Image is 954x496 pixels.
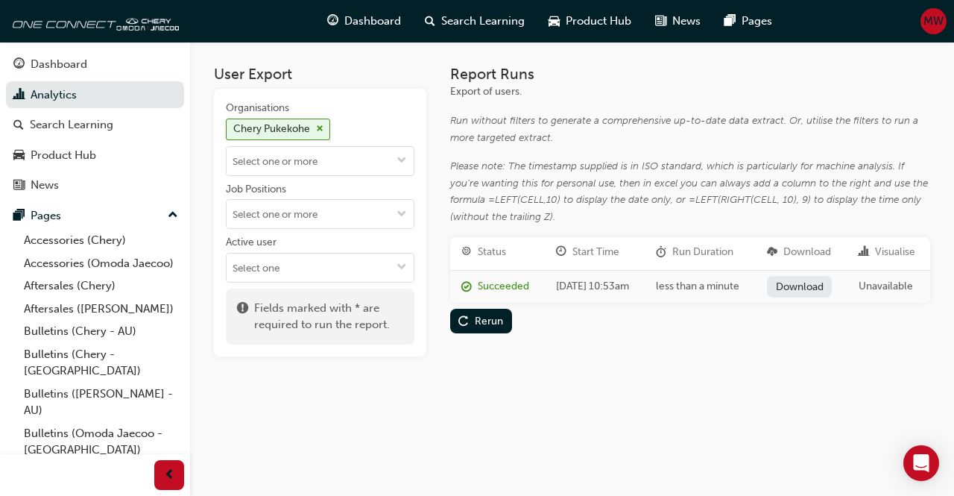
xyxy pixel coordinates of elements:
div: [DATE] 10:53am [556,278,634,295]
span: pages-icon [13,210,25,223]
div: Search Learning [30,116,113,134]
button: toggle menu [390,147,414,175]
h3: Report Runs [450,66,930,83]
button: Rerun [450,309,512,333]
div: Succeeded [478,278,529,295]
span: chart-icon [859,246,869,259]
span: MW [923,13,944,30]
span: News [672,13,701,30]
input: Active usertoggle menu [227,254,414,282]
a: Product Hub [6,142,184,169]
span: guage-icon [327,12,338,31]
a: Download [767,276,832,298]
span: down-icon [397,155,407,168]
a: news-iconNews [643,6,713,37]
div: Active user [226,235,277,250]
div: Dashboard [31,56,87,73]
div: Please note: The timestamp supplied is in ISO standard, which is particularly for machine analysi... [450,158,930,225]
span: Export of users. [450,85,522,98]
button: Pages [6,202,184,230]
div: Product Hub [31,147,96,164]
span: Search Learning [441,13,525,30]
span: down-icon [397,209,407,222]
span: prev-icon [164,466,175,485]
button: toggle menu [390,200,414,228]
span: report_succeeded-icon [461,281,472,294]
div: less than a minute [656,278,745,295]
span: car-icon [13,149,25,163]
span: cross-icon [316,125,323,134]
span: search-icon [425,12,435,31]
img: oneconnect [7,6,179,36]
a: Bulletins (Omoda Jaecoo - [GEOGRAPHIC_DATA]) [18,422,184,462]
span: Product Hub [566,13,631,30]
div: Status [478,244,506,261]
div: Rerun [475,315,503,327]
div: Run without filters to generate a comprehensive up-to-date data extract. Or, utilise the filters ... [450,113,930,146]
span: duration-icon [656,246,666,259]
span: news-icon [13,179,25,192]
a: Aftersales (Chery) [18,274,184,298]
button: DashboardAnalyticsSearch LearningProduct HubNews [6,48,184,202]
span: pages-icon [724,12,736,31]
button: MW [920,8,947,34]
span: car-icon [549,12,560,31]
span: chart-icon [13,89,25,102]
div: Open Intercom Messenger [903,445,939,481]
div: Chery Pukekohe [233,121,310,138]
a: News [6,172,184,199]
h3: User Export [214,66,426,83]
span: Pages [742,13,772,30]
div: Run Duration [672,244,733,261]
a: Bulletins ([PERSON_NAME] - AU) [18,383,184,422]
span: news-icon [655,12,666,31]
a: Aftersales ([PERSON_NAME]) [18,298,184,321]
input: Job Positionstoggle menu [227,200,414,228]
span: download-icon [767,246,777,259]
div: Download [783,244,831,261]
span: replay-icon [458,316,469,329]
span: exclaim-icon [237,300,248,333]
span: up-icon [168,206,178,225]
a: Bulletins (Chery - [GEOGRAPHIC_DATA]) [18,343,184,383]
span: target-icon [461,246,472,259]
button: toggle menu [390,254,414,282]
span: Unavailable [859,280,913,292]
a: car-iconProduct Hub [537,6,643,37]
a: Bulletins (Chery - AU) [18,320,184,343]
a: Accessories (Chery) [18,229,184,252]
a: Dashboard [6,51,184,78]
a: search-iconSearch Learning [413,6,537,37]
span: Fields marked with * are required to run the report. [254,300,403,333]
div: Job Positions [226,182,286,197]
div: Pages [31,207,61,225]
span: Dashboard [344,13,401,30]
a: Accessories (Omoda Jaecoo) [18,252,184,275]
div: Start Time [572,244,619,261]
span: down-icon [397,262,407,274]
a: Analytics [6,81,184,109]
div: News [31,177,59,194]
a: guage-iconDashboard [315,6,413,37]
a: Search Learning [6,111,184,139]
div: Visualise [875,244,915,261]
input: OrganisationsChery Pukekohecross-icontoggle menu [227,147,414,175]
span: search-icon [13,119,24,132]
span: clock-icon [556,246,566,259]
span: guage-icon [13,58,25,72]
a: pages-iconPages [713,6,784,37]
div: Organisations [226,101,289,116]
